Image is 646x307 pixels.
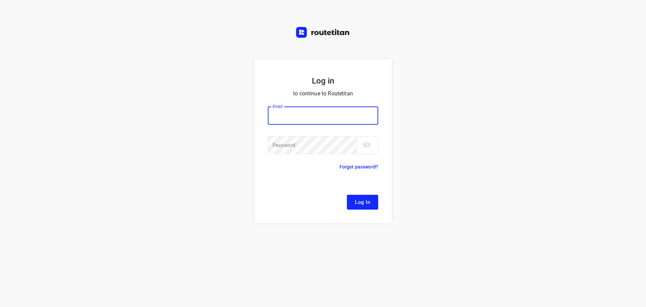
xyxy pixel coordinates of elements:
img: Routetitan [296,27,350,38]
p: to continue to Routetitan [268,89,378,98]
h5: Log in [268,75,378,86]
button: toggle password visibility [360,138,373,152]
p: Forgot password? [339,163,378,171]
span: Log In [355,198,370,207]
button: Log In [347,195,378,210]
